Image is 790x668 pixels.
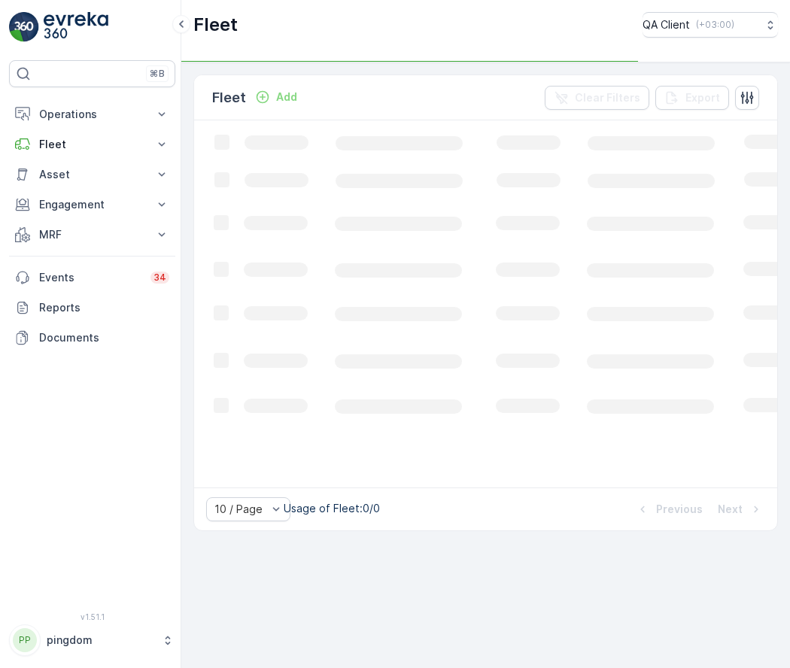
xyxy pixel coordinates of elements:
[9,99,175,129] button: Operations
[153,272,166,284] p: 34
[39,300,169,315] p: Reports
[718,502,743,517] p: Next
[39,270,141,285] p: Events
[9,159,175,190] button: Asset
[9,263,175,293] a: Events34
[9,129,175,159] button: Fleet
[39,107,145,122] p: Operations
[39,137,145,152] p: Fleet
[39,197,145,212] p: Engagement
[39,167,145,182] p: Asset
[193,13,238,37] p: Fleet
[9,624,175,656] button: PPpingdom
[13,628,37,652] div: PP
[276,90,297,105] p: Add
[9,190,175,220] button: Engagement
[643,17,690,32] p: QA Client
[545,86,649,110] button: Clear Filters
[9,293,175,323] a: Reports
[685,90,720,105] p: Export
[655,86,729,110] button: Export
[656,502,703,517] p: Previous
[9,220,175,250] button: MRF
[47,633,154,648] p: pingdom
[249,88,303,106] button: Add
[39,227,145,242] p: MRF
[643,12,778,38] button: QA Client(+03:00)
[150,68,165,80] p: ⌘B
[212,87,246,108] p: Fleet
[284,501,380,516] p: Usage of Fleet : 0/0
[44,12,108,42] img: logo_light-DOdMpM7g.png
[575,90,640,105] p: Clear Filters
[9,323,175,353] a: Documents
[716,500,765,518] button: Next
[634,500,704,518] button: Previous
[696,19,734,31] p: ( +03:00 )
[9,12,39,42] img: logo
[9,612,175,621] span: v 1.51.1
[39,330,169,345] p: Documents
